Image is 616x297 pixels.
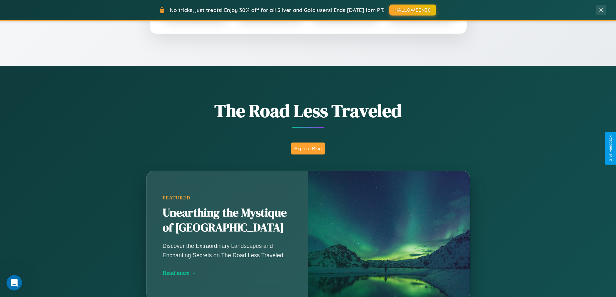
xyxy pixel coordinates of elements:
div: Read more → [163,270,292,276]
iframe: Intercom live chat [6,275,22,291]
span: No tricks, just treats! Enjoy 30% off for all Silver and Gold users! Ends [DATE] 1pm PT. [170,7,384,13]
button: HALLOWEEN30 [389,5,436,16]
h2: Unearthing the Mystique of [GEOGRAPHIC_DATA] [163,206,292,235]
div: Give Feedback [608,135,613,162]
p: Discover the Extraordinary Landscapes and Enchanting Secrets on The Road Less Traveled. [163,241,292,260]
div: Featured [163,195,292,201]
h1: The Road Less Traveled [114,98,502,123]
button: Explore Blog [291,143,325,154]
